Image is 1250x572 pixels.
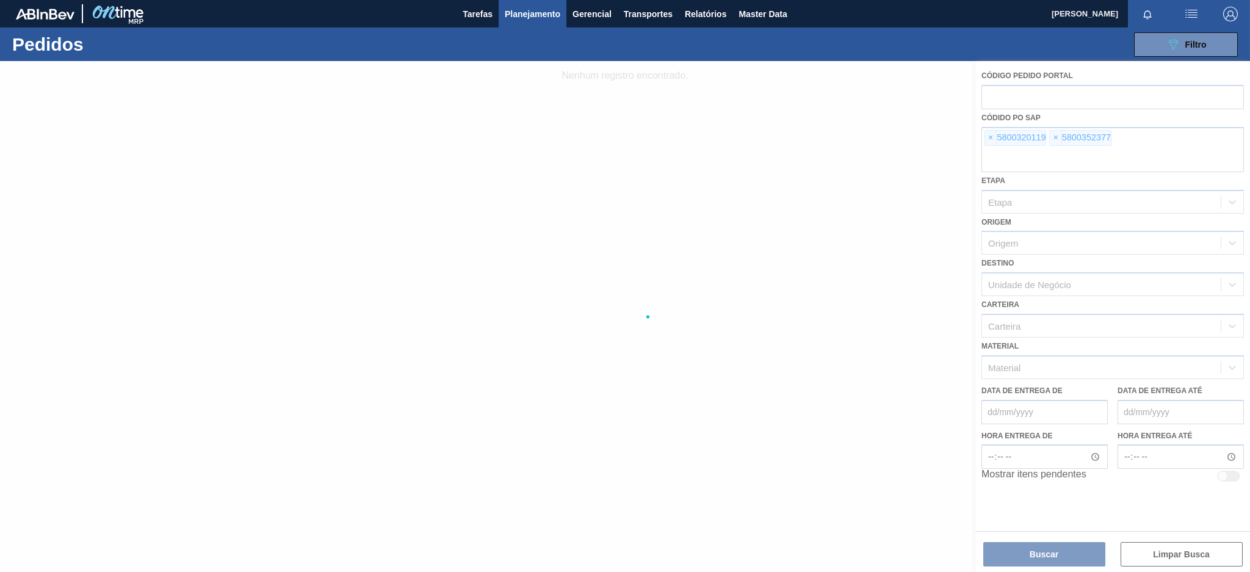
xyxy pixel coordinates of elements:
[739,7,787,21] span: Master Data
[1128,5,1167,23] button: Notificações
[1223,7,1238,21] img: Logout
[624,7,673,21] span: Transportes
[1184,7,1199,21] img: userActions
[573,7,612,21] span: Gerencial
[12,37,197,51] h1: Pedidos
[463,7,493,21] span: Tarefas
[1185,40,1207,49] span: Filtro
[1134,32,1238,57] button: Filtro
[685,7,726,21] span: Relatórios
[16,9,74,20] img: TNhmsLtSVTkK8tSr43FrP2fwEKptu5GPRR3wAAAABJRU5ErkJggg==
[505,7,560,21] span: Planejamento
